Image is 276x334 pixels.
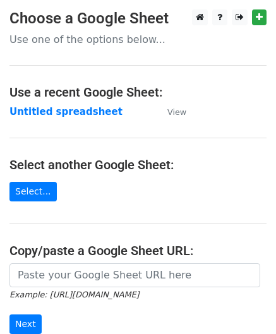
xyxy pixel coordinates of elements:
input: Next [9,314,42,334]
small: Example: [URL][DOMAIN_NAME] [9,290,139,299]
a: Untitled spreadsheet [9,106,123,117]
small: View [167,107,186,117]
p: Use one of the options below... [9,33,267,46]
h3: Choose a Google Sheet [9,9,267,28]
h4: Use a recent Google Sheet: [9,85,267,100]
input: Paste your Google Sheet URL here [9,263,260,287]
a: Select... [9,182,57,201]
h4: Select another Google Sheet: [9,157,267,172]
a: View [155,106,186,117]
h4: Copy/paste a Google Sheet URL: [9,243,267,258]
